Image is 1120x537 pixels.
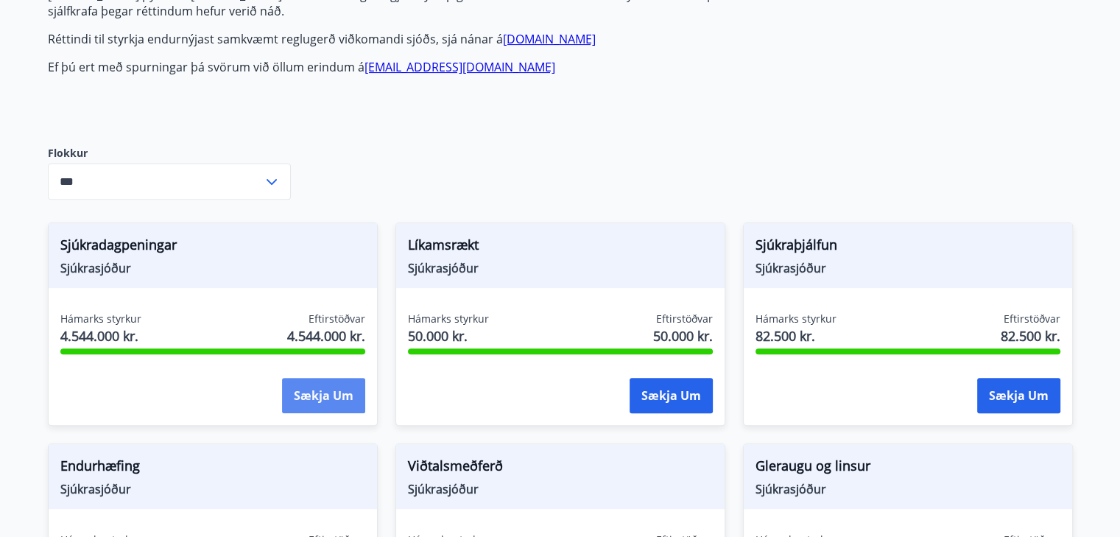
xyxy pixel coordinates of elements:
span: Hámarks styrkur [756,312,837,326]
button: Sækja um [282,378,365,413]
span: Eftirstöðvar [309,312,365,326]
span: 50.000 kr. [653,326,713,345]
span: Sjúkrasjóður [408,260,713,276]
button: Sækja um [977,378,1060,413]
span: Sjúkraþjálfun [756,235,1060,260]
span: 82.500 kr. [1001,326,1060,345]
span: Sjúkrasjóður [756,260,1060,276]
button: Sækja um [630,378,713,413]
span: 82.500 kr. [756,326,837,345]
span: Sjúkrasjóður [60,481,365,497]
span: Endurhæfing [60,456,365,481]
span: Viðtalsmeðferð [408,456,713,481]
span: Hámarks styrkur [60,312,141,326]
span: Eftirstöðvar [656,312,713,326]
span: 4.544.000 kr. [60,326,141,345]
span: Sjúkrasjóður [60,260,365,276]
p: Réttindi til styrkja endurnýjast samkvæmt reglugerð viðkomandi sjóðs, sjá nánar á [48,31,743,47]
span: Sjúkrasjóður [408,481,713,497]
span: Sjúkrasjóður [756,481,1060,497]
span: Hámarks styrkur [408,312,489,326]
span: Líkamsrækt [408,235,713,260]
span: Eftirstöðvar [1004,312,1060,326]
span: 4.544.000 kr. [287,326,365,345]
a: [EMAIL_ADDRESS][DOMAIN_NAME] [364,59,555,75]
a: [DOMAIN_NAME] [503,31,596,47]
label: Flokkur [48,146,291,161]
span: Gleraugu og linsur [756,456,1060,481]
span: Sjúkradagpeningar [60,235,365,260]
span: 50.000 kr. [408,326,489,345]
p: Ef þú ert með spurningar þá svörum við öllum erindum á [48,59,743,75]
